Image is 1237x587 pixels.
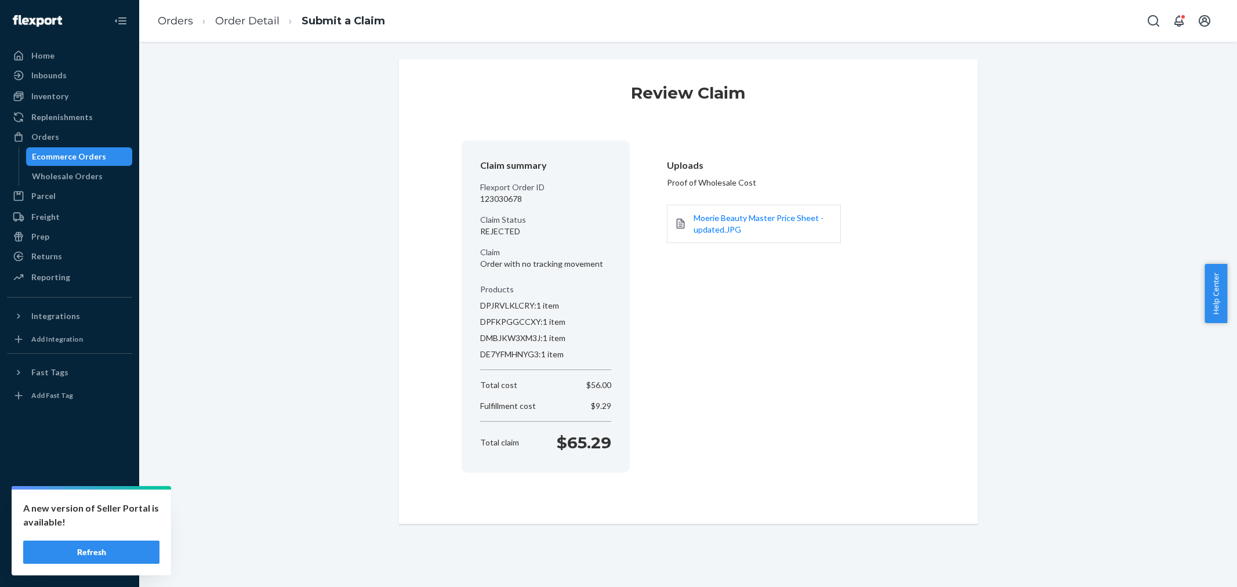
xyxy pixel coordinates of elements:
a: Reporting [7,268,132,287]
button: Integrations [7,307,132,325]
ol: breadcrumbs [148,4,394,38]
p: A new version of Seller Portal is available! [23,501,159,529]
div: Integrations [31,310,80,322]
p: DE7YFMHNYG3 : 1 item [480,349,611,360]
p: DMBJKW3XM3J : 1 item [480,332,611,344]
p: Fulfillment cost [480,400,536,412]
a: Prep [7,227,132,246]
a: Add Fast Tag [7,386,132,405]
div: Replenishments [31,111,93,123]
div: Returns [31,251,62,262]
div: Proof of Wholesale Cost [667,154,897,259]
img: Flexport logo [13,15,62,27]
a: Submit a Claim [302,15,385,27]
a: Inventory [7,87,132,106]
div: Freight [31,211,60,223]
p: Total claim [480,437,519,448]
div: Fast Tags [31,367,68,378]
p: REJECTED [480,226,611,237]
div: Parcel [31,190,56,202]
div: Home [31,50,55,61]
button: Fast Tags [7,363,132,382]
button: Refresh [23,541,159,564]
div: Add Integration [31,334,83,344]
a: Orders [7,128,132,146]
p: Total cost [480,379,517,391]
p: Products [480,284,611,295]
p: Claim Status [480,214,611,226]
div: Prep [31,231,49,242]
a: Talk to Support [7,515,132,534]
span: Moerie Beauty Master Price Sheet - updated.JPG [694,213,824,234]
a: Home [7,46,132,65]
a: Settings [7,495,132,514]
p: DPFKPGGCCXY : 1 item [480,316,611,328]
p: Claim [480,247,611,258]
header: Claim summary [480,159,611,172]
a: Wholesale Orders [26,167,133,186]
p: Order with no tracking movement [480,258,611,270]
p: $9.29 [591,400,611,412]
div: Wholesale Orders [32,171,103,182]
a: Add Integration [7,330,132,349]
button: Open notifications [1167,9,1191,32]
div: Inbounds [31,70,67,81]
p: $65.29 [557,431,611,454]
button: Close Navigation [109,9,132,32]
p: Flexport Order ID [480,182,611,193]
button: Help Center [1205,264,1227,323]
h1: Review Claim [631,82,745,113]
a: Orders [158,15,193,27]
button: Open account menu [1193,9,1216,32]
a: Ecommerce Orders [26,147,133,166]
button: Open Search Box [1142,9,1165,32]
div: Inventory [31,90,68,102]
div: Reporting [31,271,70,283]
a: Parcel [7,187,132,205]
p: $56.00 [586,379,611,391]
a: Inbounds [7,66,132,85]
a: Replenishments [7,108,132,126]
a: Returns [7,247,132,266]
a: Order Detail [215,15,280,27]
div: Ecommerce Orders [32,151,106,162]
div: Orders [31,131,59,143]
a: Moerie Beauty Master Price Sheet - updated.JPG [694,212,833,235]
p: DPJRVLKLCRY : 1 item [480,300,611,311]
a: Freight [7,208,132,226]
a: Help Center [7,535,132,553]
button: Give Feedback [7,555,132,573]
header: Uploads [667,159,897,172]
p: 123030678 [480,193,611,205]
div: Add Fast Tag [31,390,73,400]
